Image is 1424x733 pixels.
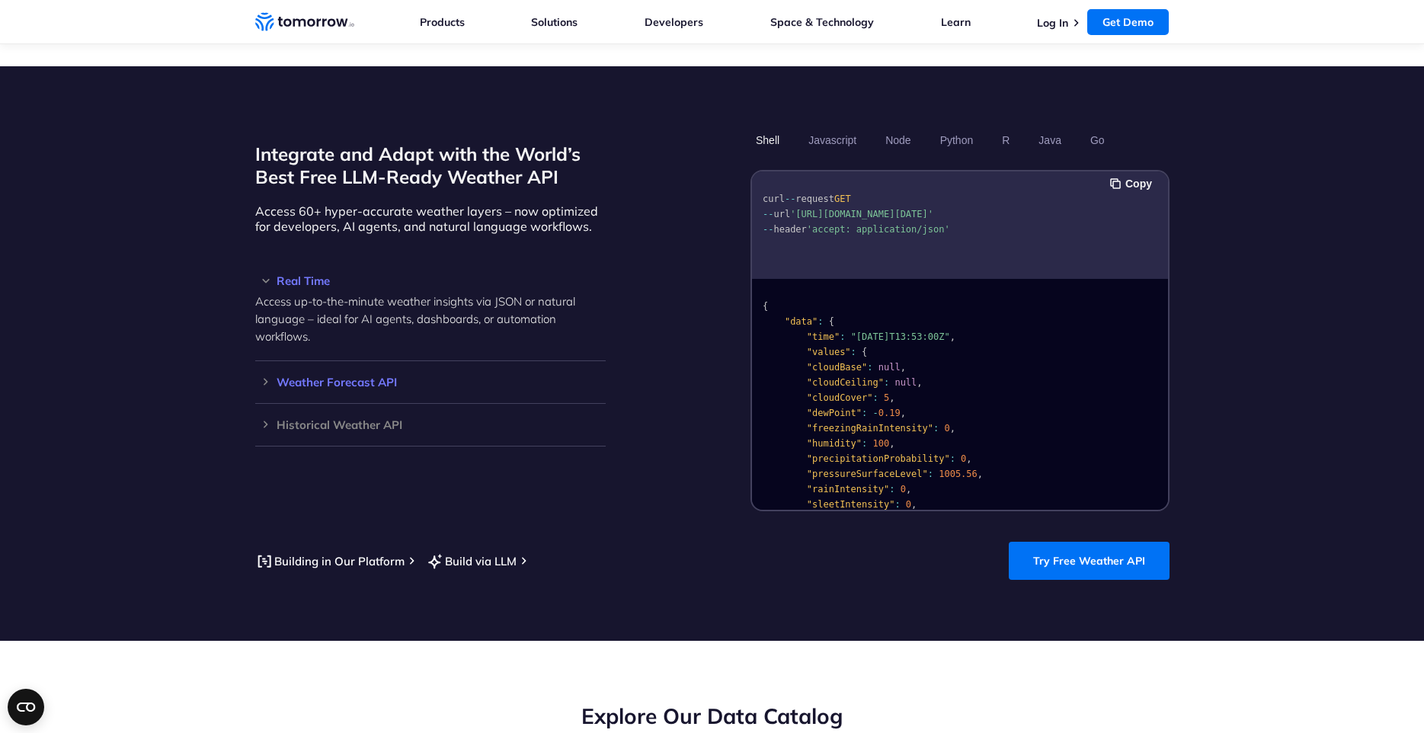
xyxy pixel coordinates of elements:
[867,362,872,373] span: :
[883,377,888,388] span: :
[997,127,1015,153] button: R
[862,347,867,357] span: {
[889,438,894,449] span: ,
[911,499,917,510] span: ,
[255,11,354,34] a: Home link
[806,453,949,464] span: "precipitationProbability"
[806,377,883,388] span: "cloudCeiling"
[900,484,905,495] span: 0
[1084,127,1109,153] button: Go
[790,209,933,219] span: '[URL][DOMAIN_NAME][DATE]'
[255,203,606,234] p: Access 60+ hyper-accurate weather layers – now optimized for developers, AI agents, and natural l...
[878,408,900,418] span: 0.19
[806,224,949,235] span: 'accept: application/json'
[773,209,790,219] span: url
[894,377,917,388] span: null
[840,331,845,342] span: :
[784,194,795,204] span: --
[917,377,922,388] span: ,
[770,15,874,29] a: Space & Technology
[806,499,894,510] span: "sleetIntensity"
[889,392,894,403] span: ,
[806,347,850,357] span: "values"
[977,469,982,479] span: ,
[894,499,900,510] span: :
[255,419,606,431] h3: Historical Weather API
[883,392,888,403] span: 5
[862,408,867,418] span: :
[803,127,862,153] button: Javascript
[806,331,839,342] span: "time"
[927,469,933,479] span: :
[806,408,861,418] span: "dewPoint"
[900,408,905,418] span: ,
[834,194,850,204] span: GET
[872,392,878,403] span: :
[784,316,817,327] span: "data"
[818,316,823,327] span: :
[939,469,978,479] span: 1005.56
[934,127,978,153] button: Python
[889,484,894,495] span: :
[255,142,606,188] h2: Integrate and Adapt with the World’s Best Free LLM-Ready Weather API
[645,15,703,29] a: Developers
[949,423,955,434] span: ,
[1087,9,1169,35] a: Get Demo
[255,552,405,571] a: Building in Our Platform
[763,224,773,235] span: --
[763,301,768,312] span: {
[1009,542,1170,580] a: Try Free Weather API
[806,362,866,373] span: "cloudBase"
[1033,127,1067,153] button: Java
[949,331,955,342] span: ,
[255,376,606,388] h3: Weather Forecast API
[944,423,949,434] span: 0
[806,484,888,495] span: "rainIntensity"
[806,423,933,434] span: "freezingRainIntensity"
[255,702,1170,731] h2: Explore Our Data Catalog
[1037,16,1068,30] a: Log In
[806,469,927,479] span: "pressureSurfaceLevel"
[850,347,856,357] span: :
[255,275,606,286] h3: Real Time
[750,127,785,153] button: Shell
[806,392,872,403] span: "cloudCover"
[773,224,806,235] span: header
[905,499,910,510] span: 0
[420,15,465,29] a: Products
[531,15,578,29] a: Solutions
[872,408,878,418] span: -
[900,362,905,373] span: ,
[763,209,773,219] span: --
[862,438,867,449] span: :
[795,194,834,204] span: request
[255,293,606,345] p: Access up-to-the-minute weather insights via JSON or natural language – ideal for AI agents, dash...
[426,552,517,571] a: Build via LLM
[850,331,949,342] span: "[DATE]T13:53:00Z"
[949,453,955,464] span: :
[763,194,785,204] span: curl
[941,15,971,29] a: Learn
[880,127,916,153] button: Node
[872,438,889,449] span: 100
[878,362,900,373] span: null
[961,453,966,464] span: 0
[828,316,834,327] span: {
[905,484,910,495] span: ,
[8,689,44,725] button: Open CMP widget
[1110,175,1157,192] button: Copy
[806,438,861,449] span: "humidity"
[966,453,971,464] span: ,
[933,423,938,434] span: :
